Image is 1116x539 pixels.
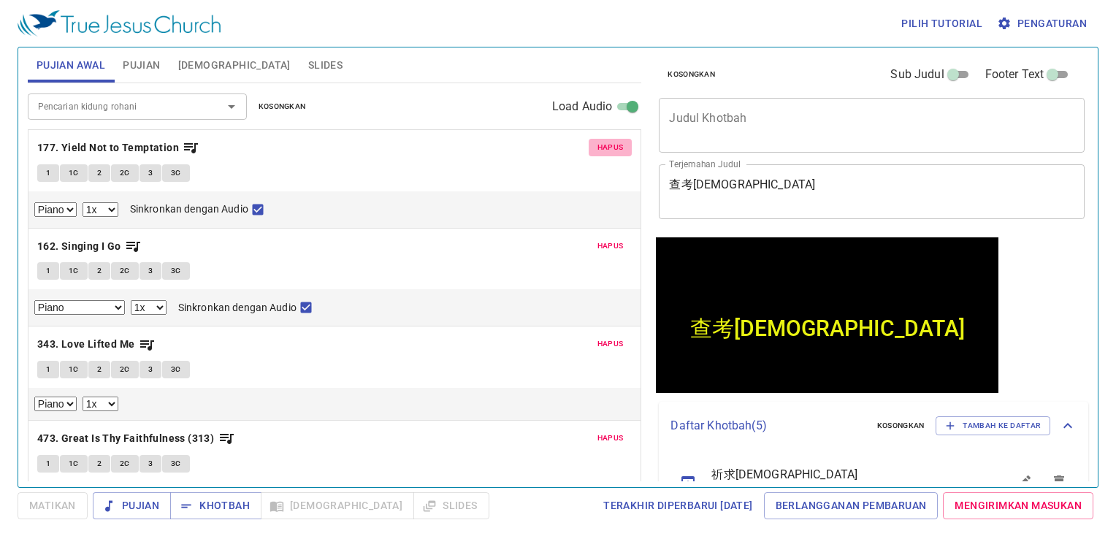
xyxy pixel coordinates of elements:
[37,335,135,353] b: 343. Love Lifted Me
[131,300,167,315] select: Playback Rate
[162,262,190,280] button: 3C
[88,262,110,280] button: 2
[877,419,925,432] span: Kosongkan
[37,164,59,182] button: 1
[34,397,77,411] select: Select Track
[37,139,179,157] b: 177. Yield Not to Temptation
[901,15,982,33] span: Pilih tutorial
[139,361,161,378] button: 3
[37,361,59,378] button: 1
[668,68,715,81] span: Kosongkan
[178,56,291,74] span: [DEMOGRAPHIC_DATA]
[97,167,102,180] span: 2
[178,300,297,316] span: Sinkronkan dengan Audio
[37,262,59,280] button: 1
[985,66,1044,83] span: Footer Text
[589,237,632,255] button: Hapus
[171,264,181,278] span: 3C
[46,363,50,376] span: 1
[83,397,118,411] select: Playback Rate
[597,141,624,154] span: Hapus
[171,457,181,470] span: 3C
[120,363,130,376] span: 2C
[37,335,156,353] button: 343. Love Lifted Me
[945,419,1041,432] span: Tambah ke Daftar
[943,492,1093,519] a: Mengirimkan Masukan
[130,202,248,217] span: Sinkronkan dengan Audio
[37,237,121,256] b: 162. Singing I Go
[259,100,306,113] span: Kosongkan
[597,240,624,253] span: Hapus
[597,432,624,445] span: Hapus
[37,139,200,157] button: 177. Yield Not to Temptation
[1000,15,1087,33] span: Pengaturan
[34,300,125,315] select: Select Track
[162,164,190,182] button: 3C
[148,457,153,470] span: 3
[776,497,927,515] span: Berlangganan Pembaruan
[955,497,1082,515] span: Mengirimkan Masukan
[936,416,1050,435] button: Tambah ke Daftar
[69,264,79,278] span: 1C
[895,10,988,37] button: Pilih tutorial
[597,337,624,351] span: Hapus
[148,264,153,278] span: 3
[139,262,161,280] button: 3
[111,455,139,473] button: 2C
[589,335,632,353] button: Hapus
[69,457,79,470] span: 1C
[764,492,939,519] a: Berlangganan Pembaruan
[60,164,88,182] button: 1C
[250,98,315,115] button: Kosongkan
[111,361,139,378] button: 2C
[93,492,171,519] button: Pujian
[597,492,758,519] a: Terakhir Diperbarui [DATE]
[589,139,632,156] button: Hapus
[111,164,139,182] button: 2C
[34,202,77,217] select: Select Track
[170,492,261,519] button: Khotbah
[603,497,752,515] span: Terakhir Diperbarui [DATE]
[46,167,50,180] span: 1
[97,264,102,278] span: 2
[60,262,88,280] button: 1C
[139,455,161,473] button: 3
[120,457,130,470] span: 2C
[139,164,161,182] button: 3
[88,361,110,378] button: 2
[182,497,250,515] span: Khotbah
[670,417,865,435] p: Daftar Khotbah ( 5 )
[37,237,142,256] button: 162. Singing I Go
[37,56,105,74] span: Pujian Awal
[890,66,944,83] span: Sub Judul
[60,455,88,473] button: 1C
[46,264,50,278] span: 1
[37,429,214,448] b: 473. Great Is Thy Faithfulness (313)
[69,363,79,376] span: 1C
[171,167,181,180] span: 3C
[659,402,1088,450] div: Daftar Khotbah(5)KosongkanTambah ke Daftar
[97,457,102,470] span: 2
[88,455,110,473] button: 2
[669,177,1074,205] textarea: 查考[DEMOGRAPHIC_DATA]
[171,363,181,376] span: 3C
[37,455,59,473] button: 1
[60,361,88,378] button: 1C
[162,455,190,473] button: 3C
[148,363,153,376] span: 3
[97,363,102,376] span: 2
[120,264,130,278] span: 2C
[83,202,118,217] select: Playback Rate
[123,56,160,74] span: Pujian
[162,361,190,378] button: 3C
[111,262,139,280] button: 2C
[552,98,613,115] span: Load Audio
[308,56,343,74] span: Slides
[659,66,724,83] button: Kosongkan
[37,429,235,448] button: 473. Great Is Thy Faithfulness (313)
[221,96,242,117] button: Open
[104,497,159,515] span: Pujian
[868,417,933,435] button: Kosongkan
[18,10,221,37] img: True Jesus Church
